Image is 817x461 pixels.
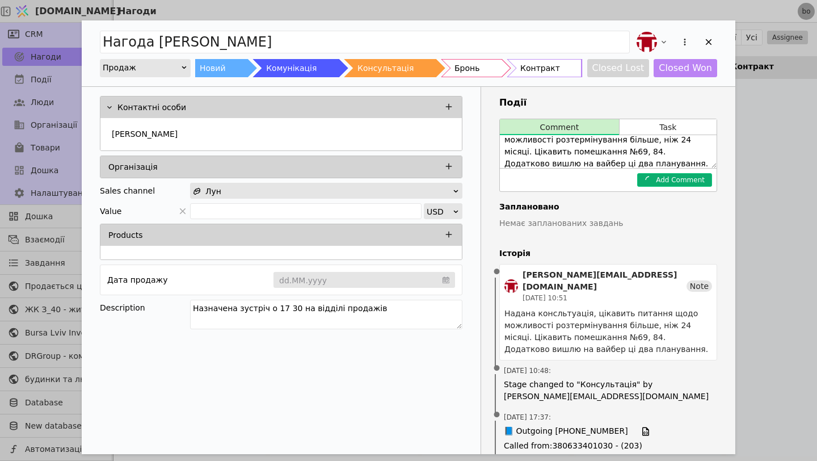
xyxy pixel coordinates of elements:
h4: Історія [499,248,717,259]
span: Value [100,203,121,219]
div: Надана консльтуація, цікавить питання щодо можливості розтермінування більше, ніж 24 місяці. Ціка... [504,308,712,355]
svg: calendar [443,274,449,286]
button: Comment [500,119,619,135]
span: • [491,354,503,383]
button: Closed Lost [587,59,650,77]
p: [PERSON_NAME] [112,128,178,140]
textarea: Надана консльтуація, цікавить питання щодо можливості розтермінування більше, ніж 24 місяці. Ціка... [500,135,717,168]
span: 📘 Outgoing [PHONE_NUMBER] [504,425,628,438]
div: Новий [200,59,226,77]
div: Дата продажу [107,272,167,288]
div: Контракт [520,59,560,77]
p: Контактні особи [117,102,186,114]
span: Stage changed to "Консультація" by [PERSON_NAME][EMAIL_ADDRESS][DOMAIN_NAME] [504,379,713,403]
div: Add Opportunity [82,20,735,454]
button: Add Comment [637,173,712,187]
p: Немає запланованих завдань [499,217,717,229]
div: [PERSON_NAME][EMAIL_ADDRESS][DOMAIN_NAME] [523,269,687,293]
p: Products [108,229,142,241]
img: affiliate-program.svg [193,187,201,195]
div: Консультація [357,59,414,77]
img: bo [637,32,657,52]
span: Лун [205,183,221,199]
span: [DATE] 10:48 : [504,366,551,376]
h3: Події [499,96,717,110]
span: Called from : 380633401030 - (203) [504,440,713,452]
textarea: Назначена зустріч о 17 30 на відділі продажів [190,300,462,329]
div: Бронь [454,59,479,77]
span: [DATE] 17:37 : [504,412,551,422]
div: Note [687,280,712,292]
div: Продаж [103,60,180,76]
span: • [491,401,503,430]
img: bo [504,279,518,293]
div: USD [427,204,452,220]
div: Sales channel [100,183,155,199]
span: • [491,258,503,287]
p: Організація [108,161,158,173]
div: [DATE] 10:51 [523,293,687,303]
h4: Заплановано [499,201,717,213]
div: Комунікація [266,59,317,77]
button: Task [620,119,717,135]
div: Description [100,300,190,316]
button: Closed Won [654,59,717,77]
